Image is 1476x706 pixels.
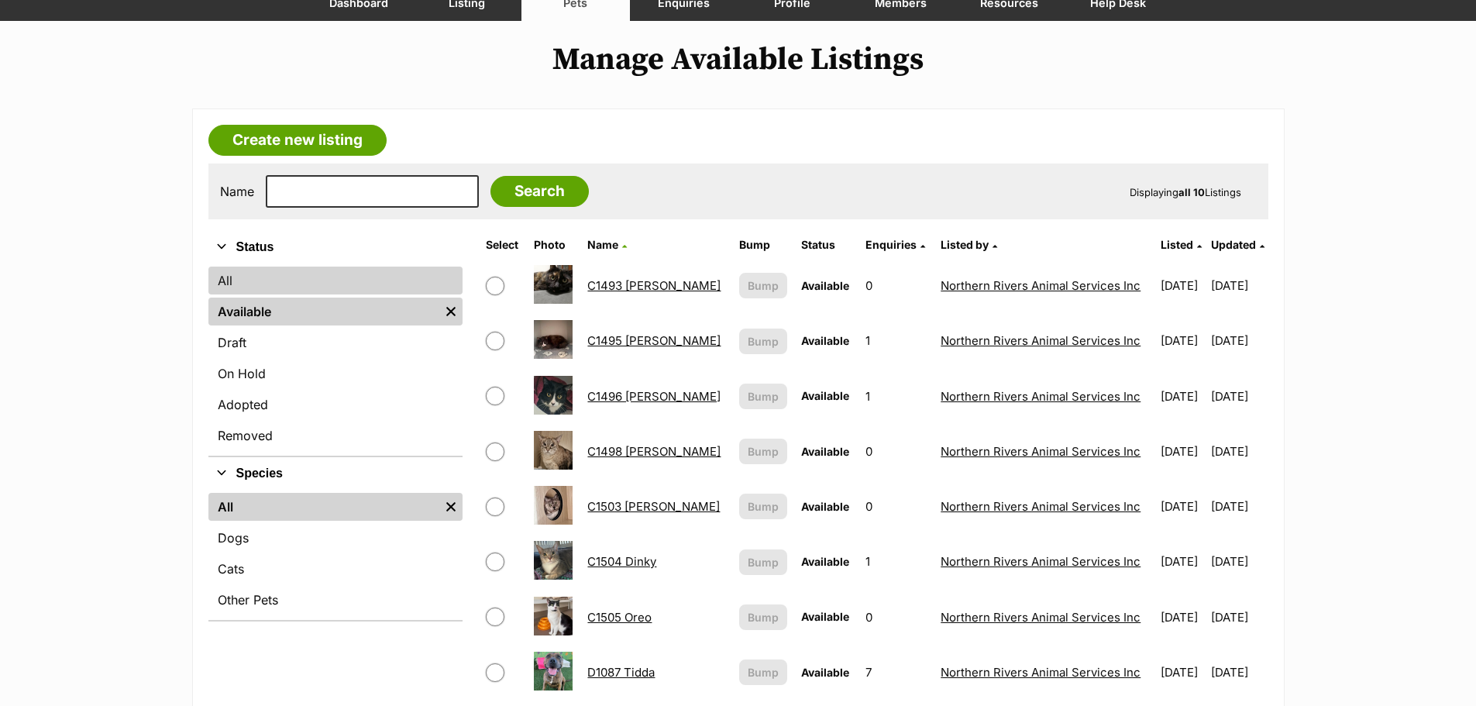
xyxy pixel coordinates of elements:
button: Bump [739,384,787,409]
td: 7 [859,646,934,699]
span: Bump [748,609,779,625]
td: 0 [859,259,934,312]
td: [DATE] [1211,314,1266,367]
a: Other Pets [208,586,463,614]
button: Bump [739,273,787,298]
span: Available [801,334,849,347]
a: Name [587,238,627,251]
th: Status [795,232,857,257]
button: Bump [739,549,787,575]
button: Bump [739,604,787,630]
a: Remove filter [439,298,463,325]
td: [DATE] [1211,535,1266,588]
a: Updated [1211,238,1264,251]
a: On Hold [208,360,463,387]
input: Search [490,176,589,207]
a: Northern Rivers Animal Services Inc [941,444,1141,459]
a: All [208,267,463,294]
th: Bump [733,232,793,257]
span: Available [801,500,849,513]
a: Draft [208,329,463,356]
a: C1505 Oreo [587,610,652,625]
td: [DATE] [1211,425,1266,478]
a: C1504 Dinky [587,554,656,569]
td: [DATE] [1211,646,1266,699]
div: Species [208,490,463,620]
td: [DATE] [1154,370,1209,423]
a: Northern Rivers Animal Services Inc [941,499,1141,514]
td: 0 [859,480,934,533]
a: Cats [208,555,463,583]
a: D1087 Tidda [587,665,655,680]
a: Listed [1161,238,1202,251]
span: Listed [1161,238,1193,251]
span: Listed by [941,238,989,251]
td: [DATE] [1154,646,1209,699]
a: Enquiries [865,238,925,251]
td: [DATE] [1154,480,1209,533]
td: 1 [859,370,934,423]
a: C1493 [PERSON_NAME] [587,278,721,293]
td: [DATE] [1211,480,1266,533]
a: C1495 [PERSON_NAME] [587,333,721,348]
span: Bump [748,498,779,515]
span: Available [801,555,849,568]
td: [DATE] [1211,259,1266,312]
a: C1503 [PERSON_NAME] [587,499,720,514]
span: Bump [748,277,779,294]
strong: all 10 [1178,186,1205,198]
td: 0 [859,591,934,644]
div: Status [208,263,463,456]
span: Bump [748,333,779,350]
td: [DATE] [1154,314,1209,367]
th: Select [480,232,526,257]
span: Available [801,666,849,679]
span: Bump [748,554,779,570]
a: Available [208,298,439,325]
span: Available [801,610,849,623]
span: Bump [748,664,779,680]
span: Available [801,389,849,402]
a: Remove filter [439,493,463,521]
th: Photo [528,232,580,257]
td: [DATE] [1211,591,1266,644]
button: Bump [739,494,787,519]
a: Dogs [208,524,463,552]
a: All [208,493,439,521]
button: Bump [739,439,787,464]
button: Bump [739,329,787,354]
span: Bump [748,443,779,460]
span: translation missing: en.admin.listings.index.attributes.enquiries [865,238,917,251]
a: C1498 [PERSON_NAME] [587,444,721,459]
span: Displaying Listings [1130,186,1241,198]
a: Adopted [208,391,463,418]
button: Status [208,237,463,257]
button: Species [208,463,463,484]
span: Bump [748,388,779,405]
td: [DATE] [1211,370,1266,423]
span: Available [801,445,849,458]
a: Northern Rivers Animal Services Inc [941,610,1141,625]
span: Available [801,279,849,292]
a: Northern Rivers Animal Services Inc [941,389,1141,404]
td: 0 [859,425,934,478]
a: Northern Rivers Animal Services Inc [941,333,1141,348]
label: Name [220,184,254,198]
span: Name [587,238,618,251]
a: Northern Rivers Animal Services Inc [941,278,1141,293]
button: Bump [739,660,787,685]
a: Northern Rivers Animal Services Inc [941,554,1141,569]
td: 1 [859,535,934,588]
a: Listed by [941,238,997,251]
td: [DATE] [1154,259,1209,312]
a: Create new listing [208,125,387,156]
a: C1496 [PERSON_NAME] [587,389,721,404]
a: Northern Rivers Animal Services Inc [941,665,1141,680]
td: [DATE] [1154,591,1209,644]
span: Updated [1211,238,1256,251]
td: [DATE] [1154,535,1209,588]
td: 1 [859,314,934,367]
a: Removed [208,422,463,449]
td: [DATE] [1154,425,1209,478]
